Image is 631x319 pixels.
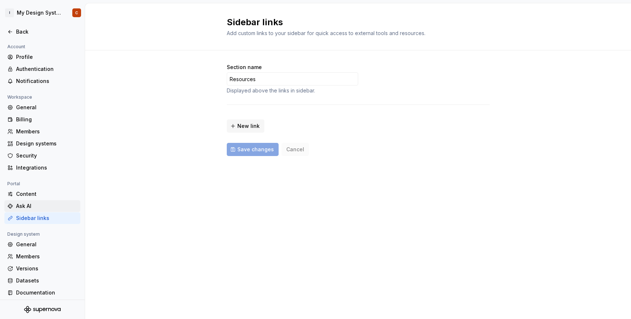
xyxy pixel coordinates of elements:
a: Back [4,26,80,38]
a: Members [4,126,80,137]
a: Billing [4,114,80,125]
a: Notifications [4,75,80,87]
div: My Design System [17,9,64,16]
div: Integrations [16,164,77,171]
div: Documentation [16,289,77,296]
a: Documentation [4,287,80,299]
h2: Sidebar links [227,16,481,28]
div: Datasets [16,277,77,284]
a: Design systems [4,138,80,149]
a: Integrations [4,162,80,174]
div: Workspace [4,93,35,102]
div: Design system [4,230,43,239]
div: General [16,241,77,248]
button: IMy Design SystemC [1,5,83,21]
a: Ask AI [4,200,80,212]
button: New link [227,119,264,133]
div: Notifications [16,77,77,85]
svg: Supernova Logo [24,306,61,313]
div: C [75,10,78,16]
a: Versions [4,263,80,274]
a: Security [4,150,80,162]
a: Content [4,188,80,200]
div: I [5,8,14,17]
div: Profile [16,53,77,61]
div: Content [16,190,77,198]
span: Add custom links to your sidebar for quick access to external tools and resources. [227,30,425,36]
div: Sidebar links [16,214,77,222]
a: Datasets [4,275,80,286]
div: Members [16,253,77,260]
div: Billing [16,116,77,123]
div: Design systems [16,140,77,147]
div: Back [16,28,77,35]
a: Members [4,251,80,262]
div: Displayed above the links in sidebar. [227,87,358,94]
div: Ask AI [16,202,77,210]
div: Portal [4,179,23,188]
div: Authentication [16,65,77,73]
a: Sidebar links [4,212,80,224]
div: Security [16,152,77,159]
div: Account [4,42,28,51]
a: General [4,239,80,250]
div: Versions [16,265,77,272]
label: Section name [227,64,262,71]
a: Profile [4,51,80,63]
a: Authentication [4,63,80,75]
span: New link [237,122,260,130]
a: General [4,102,80,113]
div: General [16,104,77,111]
div: Members [16,128,77,135]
